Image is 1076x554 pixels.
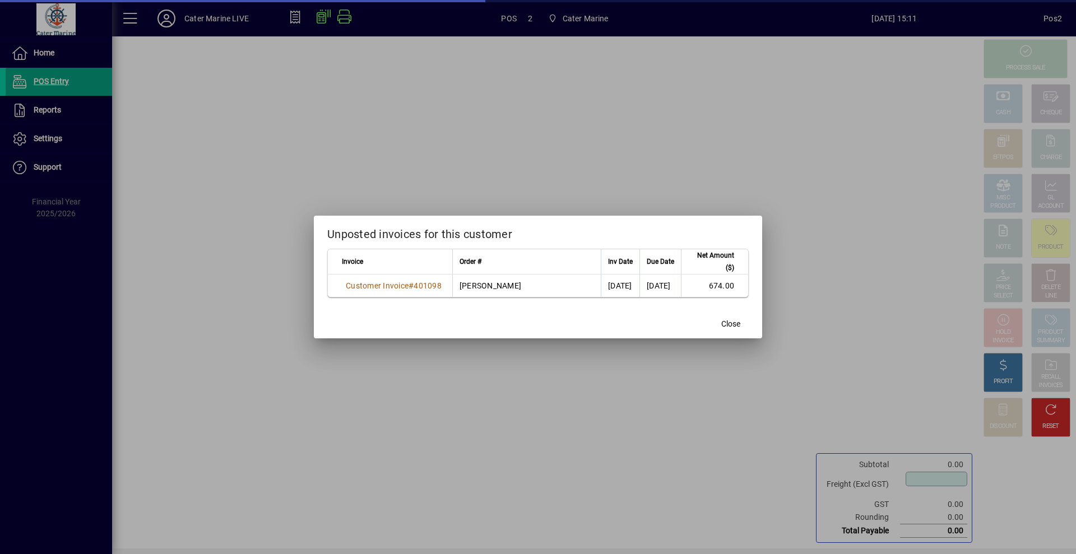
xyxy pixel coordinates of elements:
[721,318,740,330] span: Close
[460,281,521,290] span: [PERSON_NAME]
[681,274,748,297] td: 674.00
[608,255,633,268] span: Inv Date
[409,281,414,290] span: #
[601,274,639,297] td: [DATE]
[647,255,674,268] span: Due Date
[314,216,762,248] h2: Unposted invoices for this customer
[414,281,442,290] span: 401098
[688,249,734,274] span: Net Amount ($)
[342,280,446,292] a: Customer Invoice#401098
[460,255,481,268] span: Order #
[639,274,681,297] td: [DATE]
[713,314,749,334] button: Close
[346,281,409,290] span: Customer Invoice
[342,255,363,268] span: Invoice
